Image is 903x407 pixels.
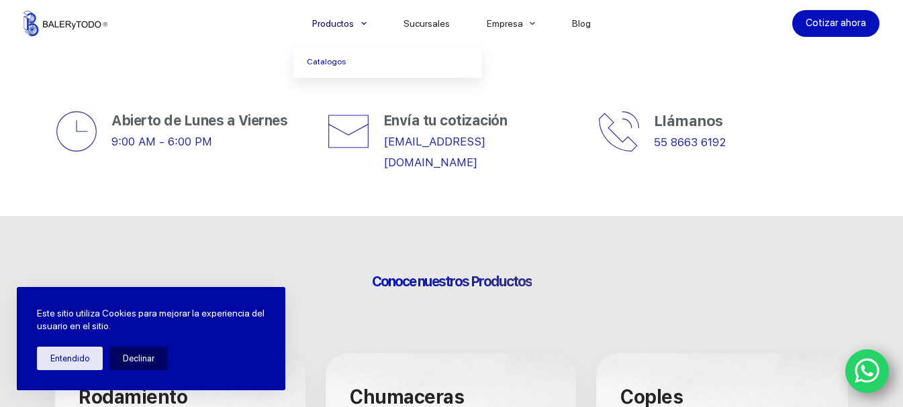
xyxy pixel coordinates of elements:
[109,347,168,370] button: Declinar
[792,10,880,37] a: Cotizar ahora
[37,307,265,333] p: Este sitio utiliza Cookies para mejorar la experiencia del usuario en el sitio.
[654,112,723,129] span: Llámanos
[23,11,107,36] img: Balerytodo
[293,47,481,78] a: Catalogos
[111,135,212,148] span: 9:00 AM - 6:00 PM
[654,135,726,149] a: 55 8663 6192
[111,112,287,129] span: Abierto de Lunes a Viernes
[383,135,485,169] a: [EMAIL_ADDRESS][DOMAIN_NAME]
[372,273,532,290] span: Conoce nuestros Productos
[383,112,508,129] span: Envía tu cotización
[845,349,890,394] a: WhatsApp
[37,347,103,370] button: Entendido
